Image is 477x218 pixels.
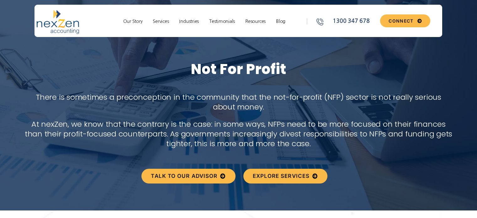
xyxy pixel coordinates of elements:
[380,14,430,27] a: CONNECT
[24,119,453,149] p: At nexZen, we know that the contrary is the case: in some ways, NFPs need to be more focused on t...
[24,92,453,112] p: There is sometimes a preconception in the community that the not-for-profit (NFP) sector is not r...
[242,18,269,24] a: Resources
[176,18,202,24] a: Industries
[243,169,328,183] a: EXPLORE SERVICES
[389,19,413,23] span: CONNECT
[105,18,303,24] nav: Menu
[253,173,310,179] span: EXPLORE SERVICES
[120,18,146,24] a: Our Story
[206,18,238,24] a: Testimonials
[151,173,217,179] span: TALK TO OUR ADVISOR
[150,18,172,24] a: Services
[316,17,378,25] a: 1300 347 678
[141,169,235,183] a: TALK TO OUR ADVISOR
[331,17,369,25] span: 1300 347 678
[273,18,289,24] a: Blog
